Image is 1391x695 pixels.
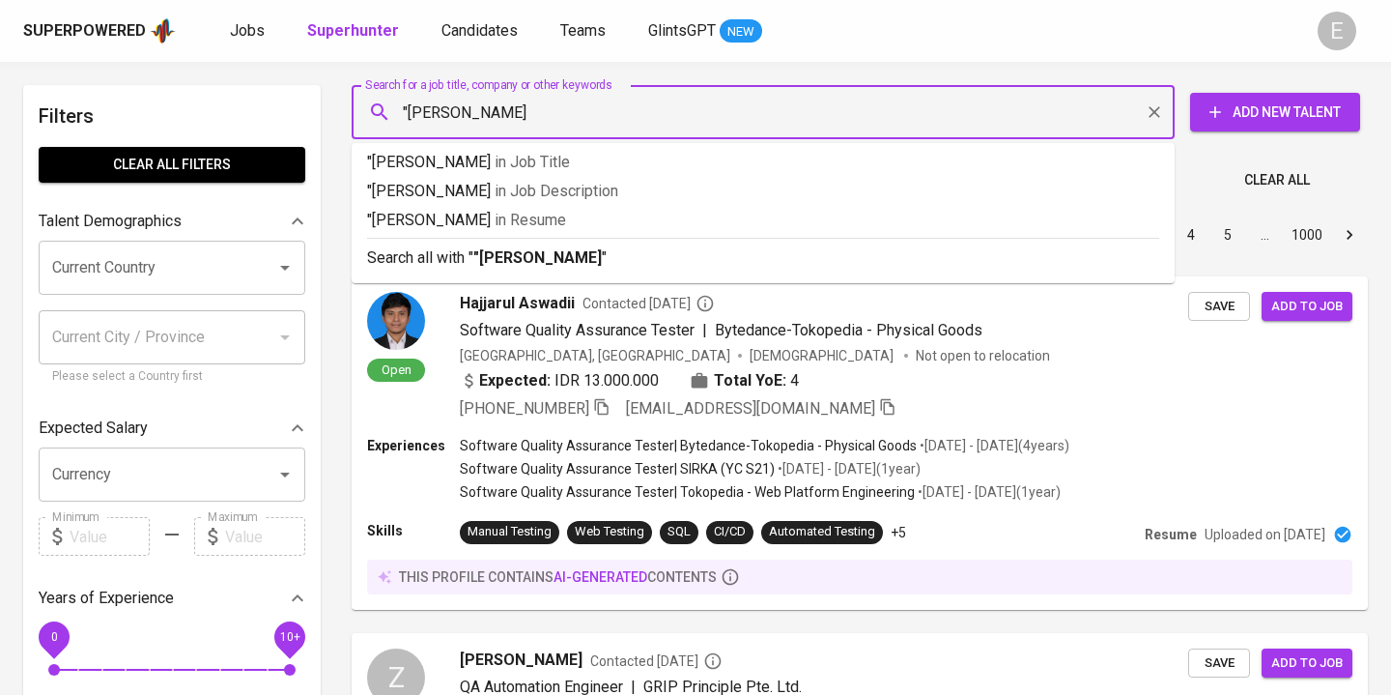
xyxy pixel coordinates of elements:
p: "[PERSON_NAME] [367,180,1159,203]
div: IDR 13.000.000 [460,369,659,392]
p: "[PERSON_NAME] [367,209,1159,232]
p: Expected Salary [39,417,148,440]
img: de9a81864614b59d33dbd41f398637c5.jpg [367,292,425,350]
span: Save [1198,296,1240,318]
div: E [1318,12,1356,50]
p: Skills [367,521,460,540]
nav: pagination navigation [1026,219,1368,250]
span: 0 [50,630,57,644]
span: Contacted [DATE] [582,294,715,313]
span: [PERSON_NAME] [460,649,582,672]
div: Web Testing [575,523,644,541]
span: [PHONE_NUMBER] [460,399,589,418]
span: Candidates [441,21,518,40]
p: • [DATE] - [DATE] ( 4 years ) [917,436,1069,455]
span: | [702,319,707,342]
span: [EMAIL_ADDRESS][DOMAIN_NAME] [626,399,875,418]
input: Value [225,517,305,556]
p: Not open to relocation [916,346,1050,365]
p: Resume [1145,525,1197,544]
button: Clear [1141,99,1168,126]
button: Open [271,254,298,281]
p: Software Quality Assurance Tester | SIRKA (YC S21) [460,459,775,478]
button: Save [1188,292,1250,322]
button: Clear All filters [39,147,305,183]
p: Years of Experience [39,587,174,610]
span: [DEMOGRAPHIC_DATA] [750,346,896,365]
div: Talent Demographics [39,202,305,241]
button: Add to job [1262,292,1352,322]
span: 4 [790,369,799,392]
span: Add New Talent [1206,101,1345,125]
b: Total YoE: [714,369,786,392]
button: Open [271,461,298,488]
b: "[PERSON_NAME] [473,248,602,267]
p: Please select a Country first [52,367,292,387]
svg: By Batam recruiter [695,294,715,313]
h6: Filters [39,101,305,131]
p: • [DATE] - [DATE] ( 1 year ) [775,459,921,478]
img: app logo [150,16,176,45]
p: Talent Demographics [39,210,182,233]
span: in Job Description [495,182,618,200]
div: SQL [667,523,691,541]
div: CI/CD [714,523,746,541]
span: Open [374,362,419,378]
span: Contacted [DATE] [590,652,723,671]
a: Teams [560,19,610,43]
svg: By Batam recruiter [703,652,723,671]
p: this profile contains contents [399,567,717,587]
a: OpenHajjarul AswadiiContacted [DATE]Software Quality Assurance Tester|Bytedance-Tokopedia - Physi... [352,276,1368,610]
div: Automated Testing [769,523,875,541]
span: NEW [720,22,762,42]
span: Add to job [1271,296,1343,318]
button: Go to page 5 [1212,219,1243,250]
p: Software Quality Assurance Tester | Tokopedia - Web Platform Engineering [460,482,915,502]
p: Uploaded on [DATE] [1205,525,1325,544]
span: Clear All [1244,168,1310,192]
button: Go to next page [1334,219,1365,250]
button: Add to job [1262,649,1352,679]
span: GlintsGPT [648,21,716,40]
div: Superpowered [23,20,146,43]
a: Superhunter [307,19,403,43]
p: "[PERSON_NAME] [367,151,1159,174]
a: GlintsGPT NEW [648,19,762,43]
div: … [1249,225,1280,245]
div: Expected Salary [39,409,305,448]
a: Candidates [441,19,522,43]
button: Clear All [1236,162,1318,198]
b: Superhunter [307,21,399,40]
button: Go to page 4 [1176,219,1206,250]
input: Value [70,517,150,556]
b: Expected: [479,369,551,392]
p: • [DATE] - [DATE] ( 1 year ) [915,482,1061,502]
span: Clear All filters [54,153,290,177]
span: Jobs [230,21,265,40]
span: in Resume [495,211,566,229]
span: Save [1198,652,1240,675]
span: Bytedance-Tokopedia - Physical Goods [715,321,982,339]
span: Add to job [1271,652,1343,675]
span: AI-generated [554,569,647,585]
div: Years of Experience [39,579,305,618]
span: 10+ [279,630,299,644]
p: Software Quality Assurance Tester | Bytedance-Tokopedia - Physical Goods [460,436,917,455]
span: Hajjarul Aswadii [460,292,575,315]
div: [GEOGRAPHIC_DATA], [GEOGRAPHIC_DATA] [460,346,730,365]
p: Experiences [367,436,460,455]
button: Save [1188,649,1250,679]
span: Software Quality Assurance Tester [460,321,695,339]
span: in Job Title [495,153,570,171]
button: Go to page 1000 [1286,219,1328,250]
div: Manual Testing [468,523,552,541]
p: Search all with " " [367,246,1159,270]
p: +5 [891,523,906,542]
a: Superpoweredapp logo [23,16,176,45]
button: Add New Talent [1190,93,1360,131]
span: Teams [560,21,606,40]
a: Jobs [230,19,269,43]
